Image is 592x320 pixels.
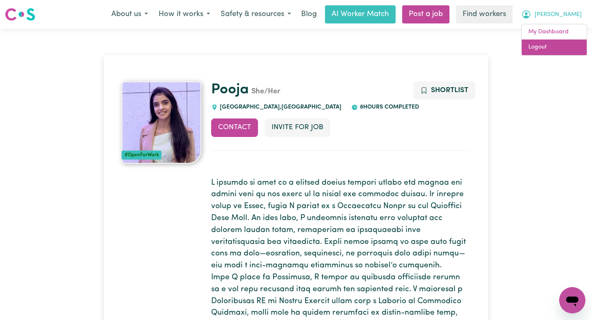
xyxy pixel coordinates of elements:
a: Pooja [211,83,249,97]
button: Safety & resources [215,6,296,23]
a: Logout [522,39,587,55]
span: [GEOGRAPHIC_DATA] , [GEOGRAPHIC_DATA] [218,104,341,110]
a: Pooja's profile picture'#OpenForWork [122,81,201,164]
div: My Account [521,24,587,56]
a: Blog [296,5,322,23]
div: #OpenForWork [122,151,161,160]
button: Contact [211,118,258,137]
span: She/Her [249,88,280,95]
a: AI Worker Match [325,5,396,23]
span: Shortlist [431,87,468,94]
a: Post a job [402,5,449,23]
button: Invite for Job [265,118,330,137]
img: Pooja [122,81,201,164]
a: Careseekers logo [5,5,35,24]
a: My Dashboard [522,24,587,40]
span: [PERSON_NAME] [534,10,582,19]
img: Careseekers logo [5,7,35,22]
button: How it works [153,6,215,23]
button: About us [106,6,153,23]
span: 8 hours completed [358,104,419,110]
button: My Account [516,6,587,23]
button: Add to shortlist [413,81,475,100]
a: Find workers [456,5,513,23]
iframe: Button to launch messaging window [559,287,585,313]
